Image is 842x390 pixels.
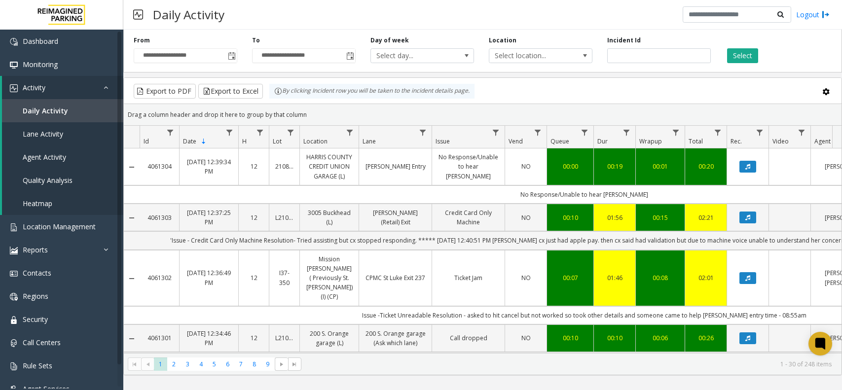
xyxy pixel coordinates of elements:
[711,126,725,139] a: Total Filter Menu
[23,268,51,278] span: Contacts
[553,213,587,222] a: 00:10
[511,273,541,283] a: NO
[133,2,143,27] img: pageIcon
[303,137,328,145] span: Location
[521,162,531,171] span: NO
[144,137,149,145] span: Id
[248,357,261,371] span: Page 8
[620,126,633,139] a: Dur Filter Menu
[691,273,721,283] a: 02:01
[691,333,721,343] div: 00:26
[10,247,18,254] img: 'icon'
[511,213,541,222] a: NO
[275,213,293,222] a: L21082601
[234,357,248,371] span: Page 7
[642,273,679,283] a: 00:08
[10,84,18,92] img: 'icon'
[365,273,426,283] a: CPMC St Luke Exit 237
[10,293,18,301] img: 'icon'
[365,329,426,348] a: 200 S. Orange garage (Ask which lane)
[167,357,181,371] span: Page 2
[642,162,679,171] div: 00:01
[365,162,426,171] a: [PERSON_NAME] Entry
[642,213,679,222] a: 00:15
[795,126,808,139] a: Video Filter Menu
[245,273,263,283] a: 12
[23,361,52,370] span: Rule Sets
[2,169,123,192] a: Quality Analysis
[223,126,236,139] a: Date Filter Menu
[124,335,140,343] a: Collapse Details
[261,357,274,371] span: Page 9
[124,163,140,171] a: Collapse Details
[23,176,73,185] span: Quality Analysis
[245,162,263,171] a: 12
[489,49,571,63] span: Select location...
[23,222,96,231] span: Location Management
[363,137,376,145] span: Lane
[600,273,629,283] div: 01:46
[23,60,58,69] span: Monitoring
[553,333,587,343] a: 00:10
[288,357,301,371] span: Go to the last page
[2,99,123,122] a: Daily Activity
[691,162,721,171] div: 00:20
[146,162,173,171] a: 4061304
[275,357,288,371] span: Go to the next page
[146,213,173,222] a: 4061303
[185,268,232,287] a: [DATE] 12:36:49 PM
[226,49,237,63] span: Toggle popup
[23,245,48,254] span: Reports
[242,137,247,145] span: H
[642,333,679,343] a: 00:06
[23,129,63,139] span: Lane Activity
[344,49,355,63] span: Toggle popup
[822,9,830,20] img: logout
[2,192,123,215] a: Heatmap
[23,152,66,162] span: Agent Activity
[365,208,426,227] a: [PERSON_NAME] (Retail) Exit
[146,273,173,283] a: 4061302
[438,152,499,181] a: No Response/Unable to hear [PERSON_NAME]
[521,274,531,282] span: NO
[148,2,229,27] h3: Daily Activity
[185,208,232,227] a: [DATE] 12:37:25 PM
[639,137,662,145] span: Wrapup
[343,126,357,139] a: Location Filter Menu
[274,87,282,95] img: infoIcon.svg
[509,137,523,145] span: Vend
[489,126,503,139] a: Issue Filter Menu
[814,137,831,145] span: Agent
[600,162,629,171] a: 00:19
[553,273,587,283] a: 00:07
[600,213,629,222] a: 01:56
[306,152,353,181] a: HARRIS COUNTY CREDIT UNION GARAGE (L)
[669,126,683,139] a: Wrapup Filter Menu
[10,61,18,69] img: 'icon'
[10,38,18,46] img: 'icon'
[691,213,721,222] a: 02:21
[208,357,221,371] span: Page 5
[553,162,587,171] a: 00:00
[273,137,282,145] span: Lot
[183,137,196,145] span: Date
[275,333,293,343] a: L21086700
[23,36,58,46] span: Dashboard
[438,208,499,227] a: Credit Card Only Machine
[198,84,263,99] button: Export to Excel
[124,275,140,283] a: Collapse Details
[578,126,591,139] a: Queue Filter Menu
[23,83,45,92] span: Activity
[278,360,286,368] span: Go to the next page
[306,208,353,227] a: 3005 Buckhead (L)
[185,157,232,176] a: [DATE] 12:39:34 PM
[124,214,140,222] a: Collapse Details
[2,145,123,169] a: Agent Activity
[727,48,758,63] button: Select
[2,76,123,99] a: Activity
[600,333,629,343] div: 00:10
